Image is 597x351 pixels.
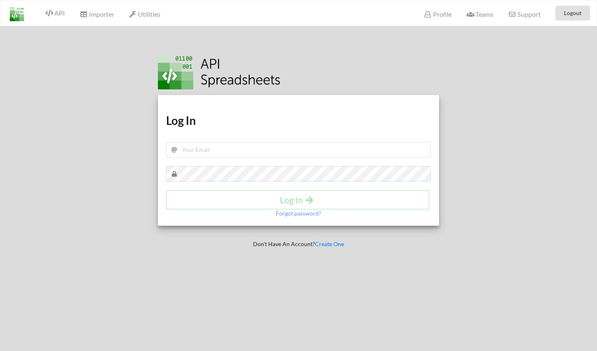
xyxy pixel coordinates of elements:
span: Profile [424,10,451,18]
img: LogoIcon.png [10,7,24,21]
span: Utilities [129,10,160,18]
p: Forgot password? [276,209,321,218]
p: Don't Have An Account? [152,240,445,248]
h1: Log In [166,113,431,128]
a: Create One [315,240,344,247]
input: Your Email [166,142,431,158]
span: Importer [80,10,114,18]
img: Logo.png [158,54,280,89]
button: Logout [555,6,590,20]
span: API [45,9,65,17]
span: Support [508,11,540,18]
span: Teams [466,10,493,18]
